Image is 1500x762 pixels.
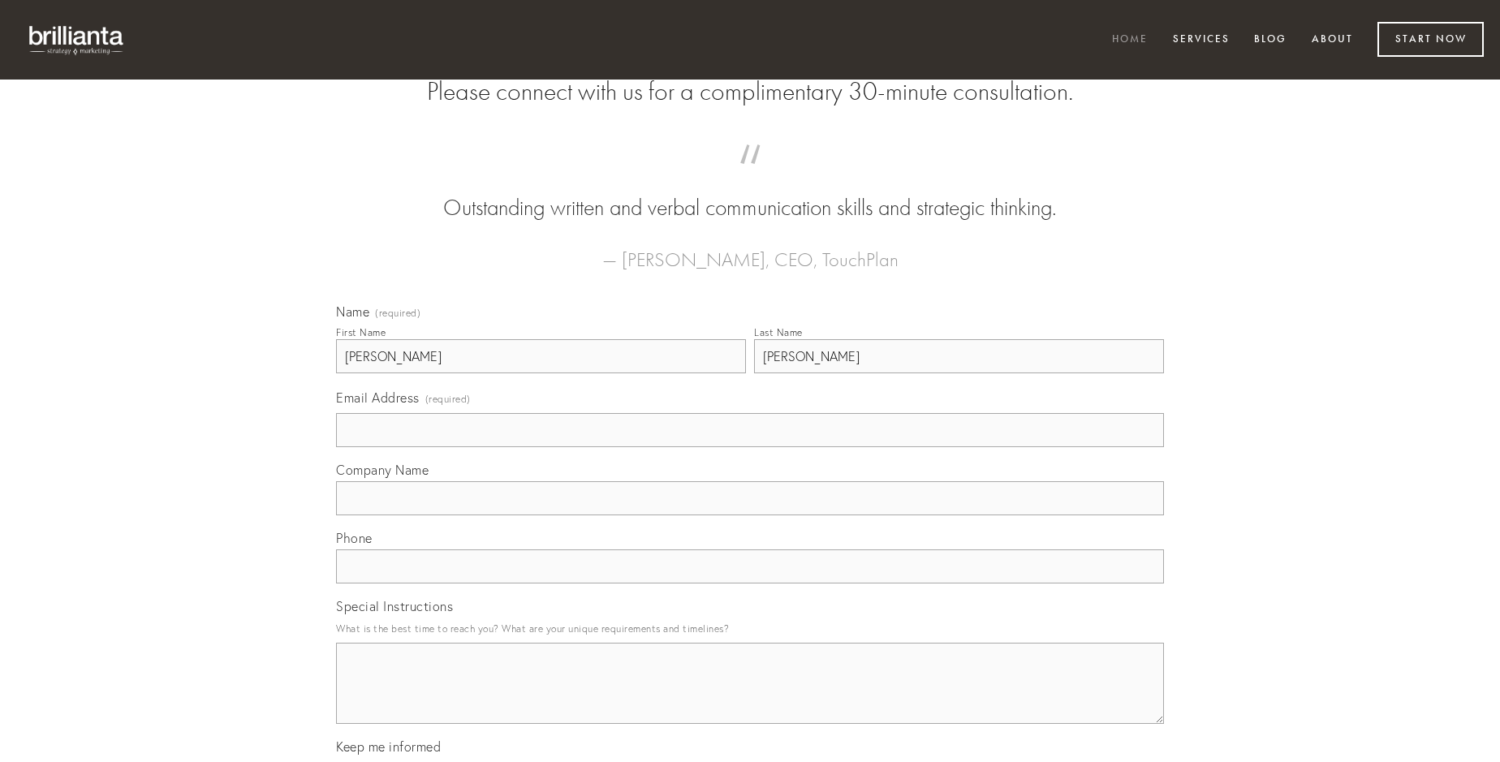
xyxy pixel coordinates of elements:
[336,390,420,406] span: Email Address
[362,161,1138,192] span: “
[425,388,471,410] span: (required)
[375,308,420,318] span: (required)
[336,76,1164,107] h2: Please connect with us for a complimentary 30-minute consultation.
[362,224,1138,276] figcaption: — [PERSON_NAME], CEO, TouchPlan
[336,530,373,546] span: Phone
[336,462,429,478] span: Company Name
[754,326,803,338] div: Last Name
[336,598,453,614] span: Special Instructions
[16,16,138,63] img: brillianta - research, strategy, marketing
[336,618,1164,639] p: What is the best time to reach you? What are your unique requirements and timelines?
[362,161,1138,224] blockquote: Outstanding written and verbal communication skills and strategic thinking.
[1162,27,1240,54] a: Services
[336,738,441,755] span: Keep me informed
[1301,27,1364,54] a: About
[1244,27,1297,54] a: Blog
[336,326,386,338] div: First Name
[1101,27,1158,54] a: Home
[1377,22,1484,57] a: Start Now
[336,304,369,320] span: Name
